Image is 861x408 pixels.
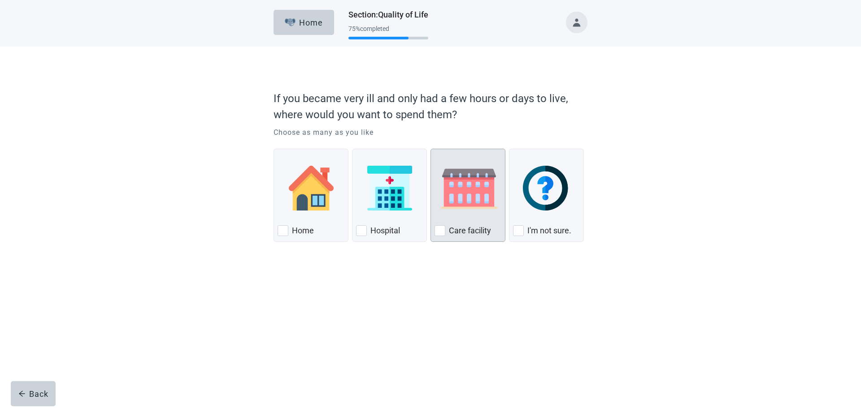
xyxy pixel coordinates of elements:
[348,25,428,32] div: 75 % completed
[285,18,323,27] div: Home
[292,225,314,236] label: Home
[274,10,334,35] button: ElephantHome
[18,390,26,397] span: arrow-left
[274,127,587,138] p: Choose as many as you like
[348,9,428,21] h1: Section : Quality of Life
[274,90,583,123] p: If you became very ill and only had a few hours or days to live, where would you want to spend them?
[449,225,491,236] label: Care facility
[11,381,56,406] button: arrow-leftBack
[274,149,348,242] div: Home, checkbox, not checked
[370,225,400,236] label: Hospital
[18,389,48,398] div: Back
[348,21,428,43] div: Progress section
[352,149,427,242] div: Hospital, checkbox, not checked
[430,149,505,242] div: Care Facility, checkbox, not checked
[566,12,587,33] button: Toggle account menu
[527,225,571,236] label: I'm not sure.
[509,149,584,242] div: I'm not sure., checkbox, not checked
[285,18,296,26] img: Elephant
